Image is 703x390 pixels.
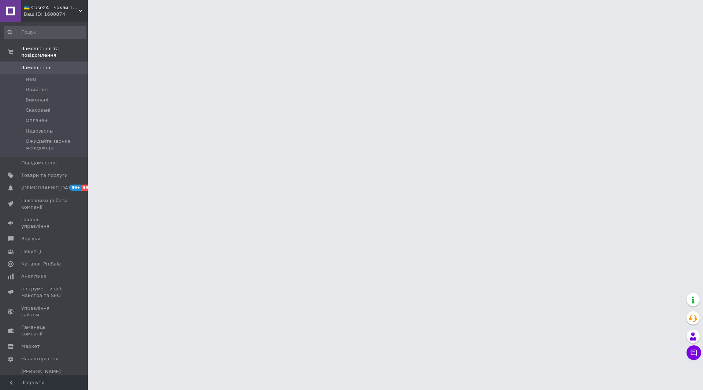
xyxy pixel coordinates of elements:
[26,76,36,83] span: Нові
[21,197,68,211] span: Показники роботи компанії
[26,107,51,114] span: Скасовані
[26,86,48,93] span: Прийняті
[21,45,88,59] span: Замовлення та повідомлення
[21,343,40,350] span: Маркет
[21,248,41,255] span: Покупці
[70,185,82,191] span: 99+
[21,286,68,299] span: Інструменти веб-майстра та SEO
[21,324,68,337] span: Гаманець компанії
[82,185,94,191] span: 99+
[21,185,75,191] span: [DEMOGRAPHIC_DATA]
[26,117,49,124] span: Оплачені
[24,11,88,18] div: Ваш ID: 1600874
[21,305,68,318] span: Управління сайтом
[21,356,59,362] span: Налаштування
[21,368,68,389] span: [PERSON_NAME] та рахунки
[24,4,79,11] span: 🇺🇦 Case24 - чохли та аксесуари для смартфонів та планшетів
[26,138,86,151] span: Ожидайте звонка менеджера
[21,172,68,179] span: Товари та послуги
[21,235,40,242] span: Відгуки
[21,160,57,166] span: Повідомлення
[4,26,86,39] input: Пошук
[26,97,48,103] span: Виконані
[687,345,701,360] button: Чат з покупцем
[26,128,53,134] span: Недозвоны
[21,273,47,280] span: Аналітика
[21,216,68,230] span: Панель управління
[21,64,52,71] span: Замовлення
[21,261,61,267] span: Каталог ProSale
